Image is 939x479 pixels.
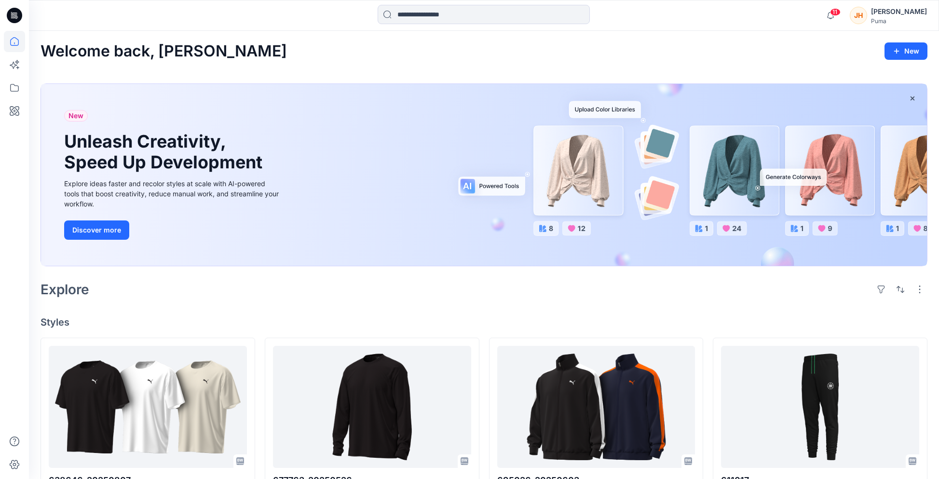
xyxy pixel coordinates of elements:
[64,178,281,209] div: Explore ideas faster and recolor styles at scale with AI-powered tools that boost creativity, red...
[41,42,287,60] h2: Welcome back, [PERSON_NAME]
[64,131,267,173] h1: Unleash Creativity, Speed Up Development
[64,220,281,240] a: Discover more
[871,6,927,17] div: [PERSON_NAME]
[49,346,247,468] a: 638646-20250807
[721,346,919,468] a: 611017
[273,346,471,468] a: 677763-20250526
[497,346,695,468] a: 695026-20250603
[871,17,927,25] div: Puma
[68,110,83,122] span: New
[885,42,927,60] button: New
[830,8,841,16] span: 11
[850,7,867,24] div: JH
[41,316,927,328] h4: Styles
[41,282,89,297] h2: Explore
[64,220,129,240] button: Discover more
